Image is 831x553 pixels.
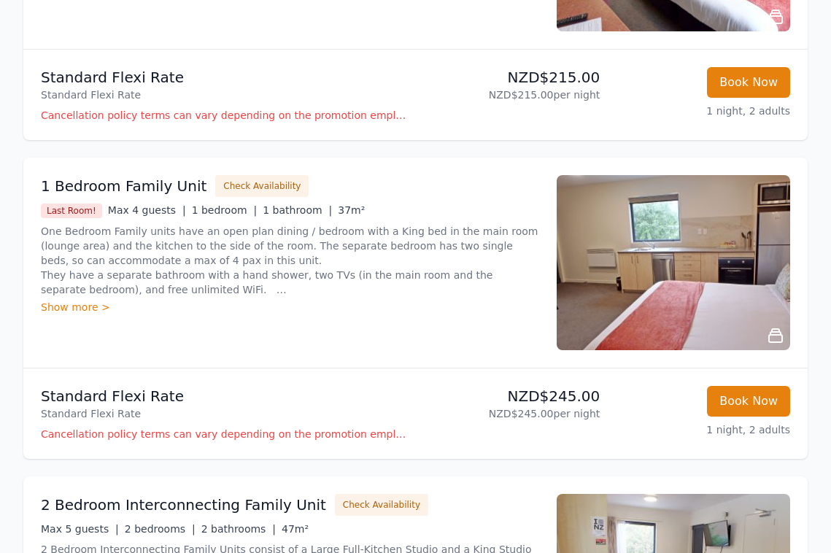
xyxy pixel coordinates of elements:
p: NZD$215.00 per night [422,88,600,102]
p: Standard Flexi Rate [41,88,410,102]
span: Max 5 guests | [41,523,119,535]
p: 1 night, 2 adults [611,422,790,437]
p: Standard Flexi Rate [41,386,410,406]
button: Check Availability [335,494,428,516]
p: Standard Flexi Rate [41,67,410,88]
p: 1 night, 2 adults [611,104,790,118]
p: Cancellation policy terms can vary depending on the promotion employed and the time of stay of th... [41,108,410,123]
button: Book Now [707,386,790,417]
p: Cancellation policy terms can vary depending on the promotion employed and the time of stay of th... [41,427,410,441]
span: Last Room! [41,204,102,218]
div: Show more > [41,300,539,314]
p: NZD$215.00 [422,67,600,88]
span: 2 bathrooms | [201,523,276,535]
button: Check Availability [215,175,309,197]
span: 1 bedroom | [192,204,258,216]
h3: 1 Bedroom Family Unit [41,176,206,196]
p: NZD$245.00 per night [422,406,600,421]
span: 1 bathroom | [263,204,332,216]
span: Max 4 guests | [108,204,186,216]
span: 47m² [282,523,309,535]
p: One Bedroom Family units have an open plan dining / bedroom with a King bed in the main room (lou... [41,224,539,297]
p: NZD$245.00 [422,386,600,406]
p: Standard Flexi Rate [41,406,410,421]
button: Book Now [707,67,790,98]
h3: 2 Bedroom Interconnecting Family Unit [41,495,326,515]
span: 2 bedrooms | [125,523,196,535]
span: 37m² [338,204,365,216]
